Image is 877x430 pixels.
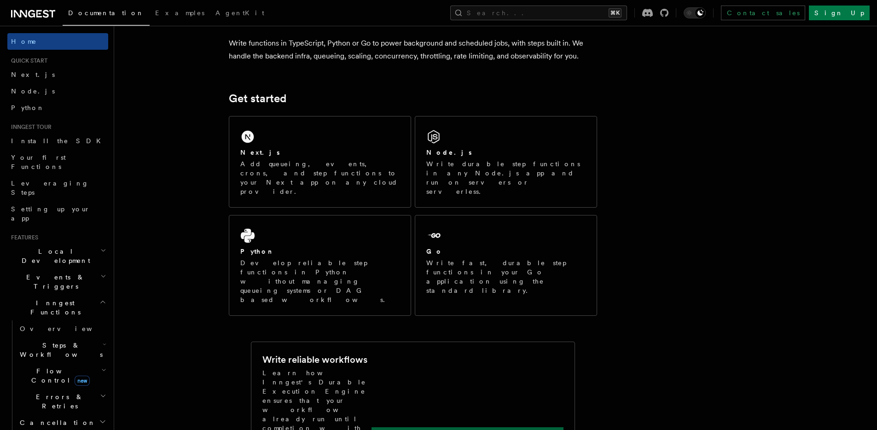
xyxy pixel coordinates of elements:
[809,6,870,20] a: Sign Up
[7,175,108,201] a: Leveraging Steps
[7,201,108,227] a: Setting up your app
[7,234,38,241] span: Features
[426,247,443,256] h2: Go
[240,159,400,196] p: Add queueing, events, crons, and step functions to your Next app on any cloud provider.
[7,66,108,83] a: Next.js
[16,418,96,427] span: Cancellation
[75,376,90,386] span: new
[240,148,280,157] h2: Next.js
[609,8,621,17] kbd: ⌘K
[7,269,108,295] button: Events & Triggers
[450,6,627,20] button: Search...⌘K
[7,149,108,175] a: Your first Functions
[229,92,286,105] a: Get started
[229,215,411,316] a: PythonDevelop reliable step functions in Python without managing queueing systems or DAG based wo...
[415,215,597,316] a: GoWrite fast, durable step functions in your Go application using the standard library.
[684,7,706,18] button: Toggle dark mode
[16,337,108,363] button: Steps & Workflows
[215,9,264,17] span: AgentKit
[7,247,100,265] span: Local Development
[16,366,101,385] span: Flow Control
[150,3,210,25] a: Examples
[415,116,597,208] a: Node.jsWrite durable step functions in any Node.js app and run on servers or serverless.
[16,320,108,337] a: Overview
[7,99,108,116] a: Python
[155,9,204,17] span: Examples
[16,392,100,411] span: Errors & Retries
[7,123,52,131] span: Inngest tour
[11,71,55,78] span: Next.js
[426,258,586,295] p: Write fast, durable step functions in your Go application using the standard library.
[7,33,108,50] a: Home
[16,389,108,414] button: Errors & Retries
[68,9,144,17] span: Documentation
[63,3,150,26] a: Documentation
[426,148,472,157] h2: Node.js
[16,341,103,359] span: Steps & Workflows
[7,133,108,149] a: Install the SDK
[16,363,108,389] button: Flow Controlnew
[7,57,47,64] span: Quick start
[240,258,400,304] p: Develop reliable step functions in Python without managing queueing systems or DAG based workflows.
[7,298,99,317] span: Inngest Functions
[11,104,45,111] span: Python
[229,116,411,208] a: Next.jsAdd queueing, events, crons, and step functions to your Next app on any cloud provider.
[721,6,805,20] a: Contact sales
[7,243,108,269] button: Local Development
[229,37,597,63] p: Write functions in TypeScript, Python or Go to power background and scheduled jobs, with steps bu...
[7,83,108,99] a: Node.js
[11,87,55,95] span: Node.js
[11,154,66,170] span: Your first Functions
[11,180,89,196] span: Leveraging Steps
[7,295,108,320] button: Inngest Functions
[11,205,90,222] span: Setting up your app
[11,137,106,145] span: Install the SDK
[240,247,274,256] h2: Python
[426,159,586,196] p: Write durable step functions in any Node.js app and run on servers or serverless.
[262,353,367,366] h2: Write reliable workflows
[20,325,115,332] span: Overview
[7,273,100,291] span: Events & Triggers
[11,37,37,46] span: Home
[210,3,270,25] a: AgentKit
